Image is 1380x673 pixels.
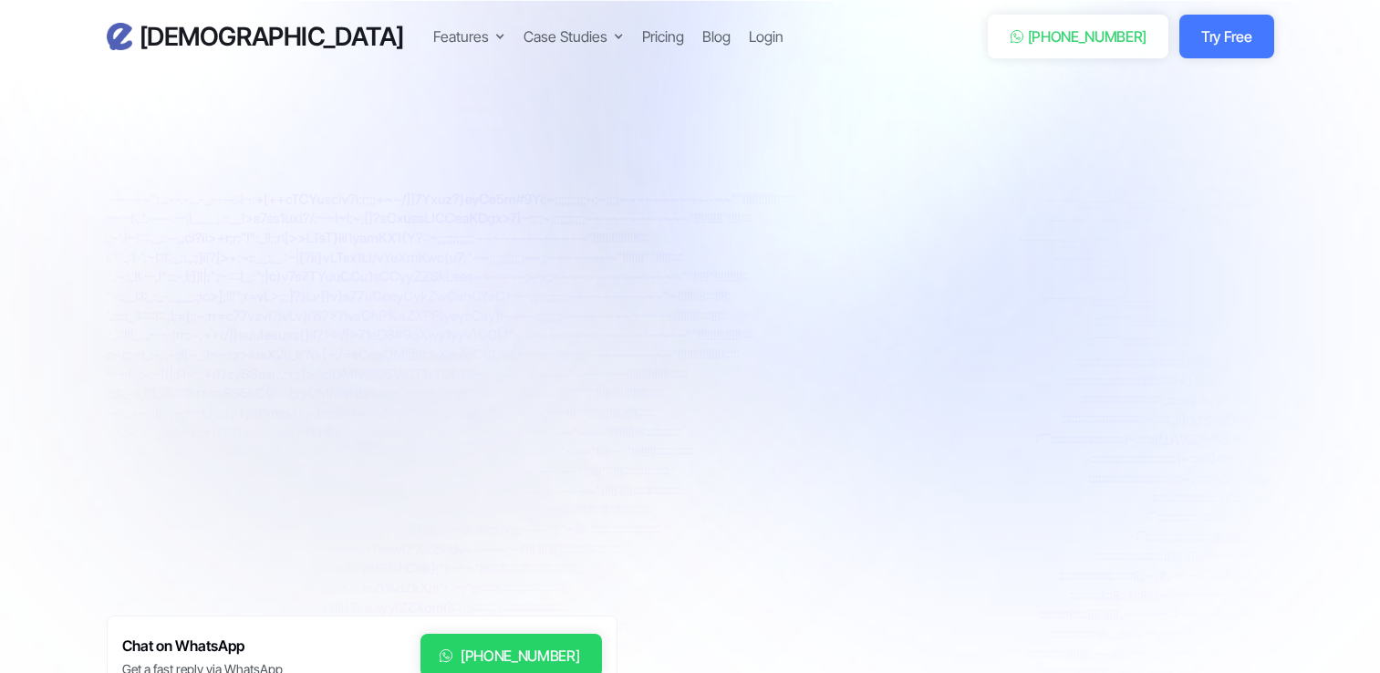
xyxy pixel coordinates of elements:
a: Try Free [1179,15,1273,58]
a: Blog [702,26,731,47]
div: Case Studies [524,26,624,47]
div: Features [433,26,489,47]
div: Case Studies [524,26,607,47]
a: Pricing [642,26,684,47]
a: [PHONE_NUMBER] [988,15,1169,58]
h3: [DEMOGRAPHIC_DATA] [140,21,404,53]
a: home [107,21,404,53]
h6: Chat on WhatsApp [122,634,283,658]
div: [PHONE_NUMBER] [1028,26,1147,47]
div: [PHONE_NUMBER] [461,645,580,667]
a: Login [749,26,783,47]
div: Features [433,26,505,47]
